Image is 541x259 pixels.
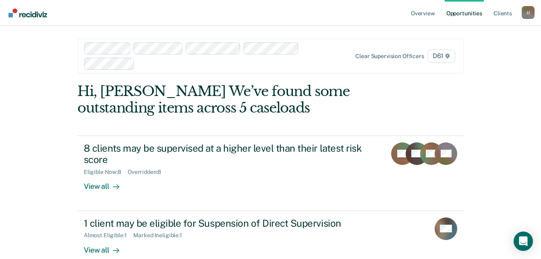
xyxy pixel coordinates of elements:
div: Hi, [PERSON_NAME] We’ve found some outstanding items across 5 caseloads [77,83,386,116]
div: 1 client may be eligible for Suspension of Direct Supervision [84,217,367,229]
img: Recidiviz [8,8,47,17]
span: D61 [427,50,455,63]
div: Almost Eligible : 1 [84,232,133,239]
div: 8 clients may be supervised at a higher level than their latest risk score [84,142,367,166]
div: Eligible Now : 8 [84,169,128,175]
div: View all [84,239,129,255]
div: Open Intercom Messenger [514,232,533,251]
div: View all [84,175,129,191]
div: Overridden : 8 [128,169,168,175]
div: Marked Ineligible : 1 [133,232,189,239]
a: 8 clients may be supervised at a higher level than their latest risk scoreEligible Now:8Overridde... [77,136,464,211]
div: J J [522,6,535,19]
div: Clear supervision officers [355,53,424,60]
button: Profile dropdown button [522,6,535,19]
